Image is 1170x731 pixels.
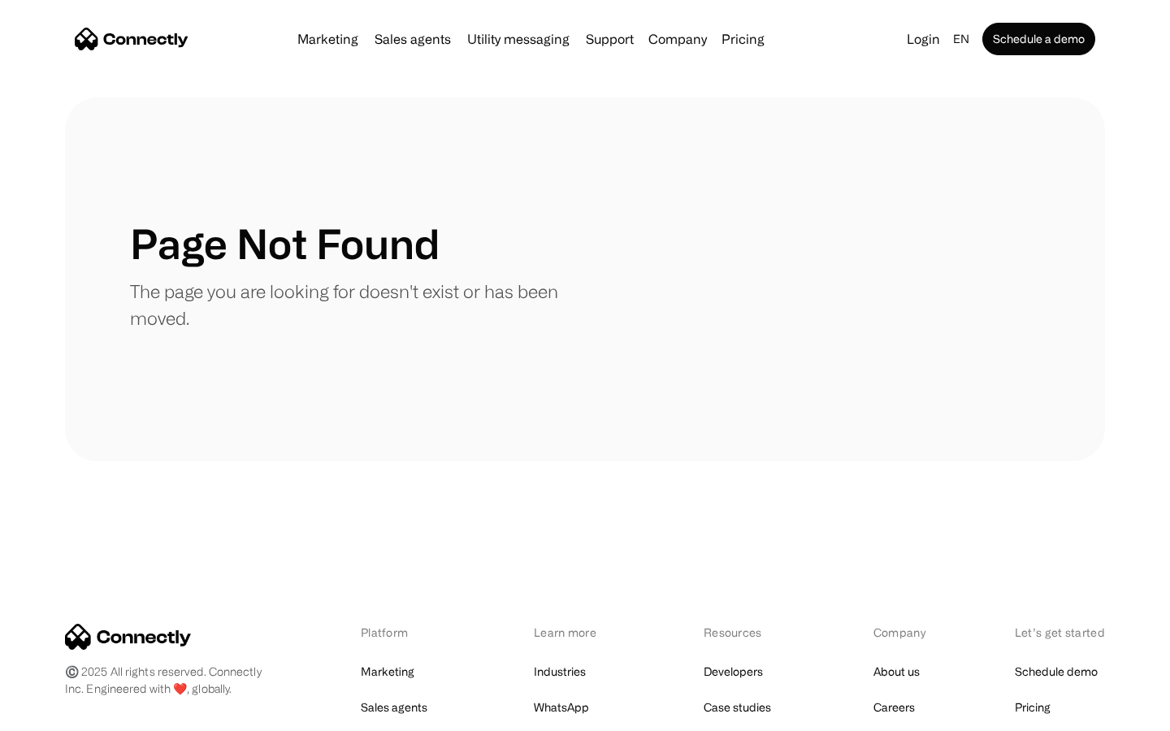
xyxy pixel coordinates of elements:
[704,696,771,719] a: Case studies
[715,32,771,45] a: Pricing
[361,624,449,641] div: Platform
[32,703,97,725] ul: Language list
[361,660,414,683] a: Marketing
[130,278,585,331] p: The page you are looking for doesn't exist or has been moved.
[579,32,640,45] a: Support
[16,701,97,725] aside: Language selected: English
[368,32,457,45] a: Sales agents
[704,660,763,683] a: Developers
[648,28,707,50] div: Company
[534,696,589,719] a: WhatsApp
[534,624,619,641] div: Learn more
[1015,660,1098,683] a: Schedule demo
[900,28,947,50] a: Login
[130,219,440,268] h1: Page Not Found
[873,660,920,683] a: About us
[291,32,365,45] a: Marketing
[704,624,789,641] div: Resources
[461,32,576,45] a: Utility messaging
[873,624,930,641] div: Company
[1015,624,1105,641] div: Let’s get started
[982,23,1095,55] a: Schedule a demo
[534,660,586,683] a: Industries
[361,696,427,719] a: Sales agents
[873,696,915,719] a: Careers
[1015,696,1051,719] a: Pricing
[953,28,969,50] div: en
